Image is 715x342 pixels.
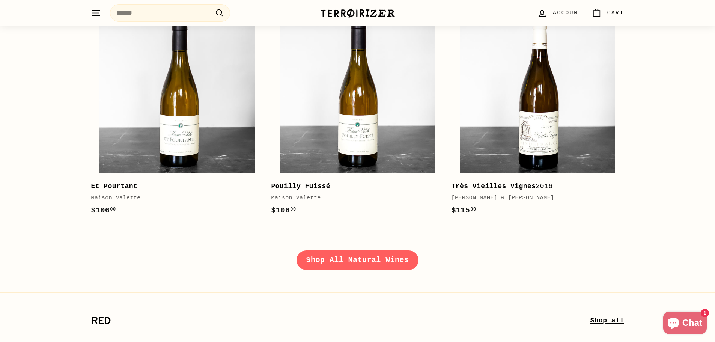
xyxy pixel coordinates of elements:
[91,182,138,190] b: Et Pourtant
[533,2,587,24] a: Account
[661,312,709,336] inbox-online-store-chat: Shopify online store chat
[451,206,476,215] span: $115
[470,207,476,212] sup: 00
[553,9,582,17] span: Account
[451,181,616,192] div: 2016
[91,316,590,326] h2: Red
[271,194,436,203] div: Maison Valette
[110,207,116,212] sup: 00
[271,182,330,190] b: Pouilly Fuissé
[451,182,536,190] b: Très Vieilles Vignes
[290,207,296,212] sup: 00
[91,194,256,203] div: Maison Valette
[607,9,624,17] span: Cart
[451,9,624,224] a: Très Vieilles Vignes2016[PERSON_NAME] & [PERSON_NAME]
[587,2,629,24] a: Cart
[271,9,444,224] a: Pouilly Fuissé Maison Valette
[590,315,624,326] a: Shop all
[297,250,419,270] a: Shop All Natural Wines
[91,206,116,215] span: $106
[271,206,296,215] span: $106
[91,9,264,224] a: Et Pourtant Maison Valette
[451,194,616,203] div: [PERSON_NAME] & [PERSON_NAME]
